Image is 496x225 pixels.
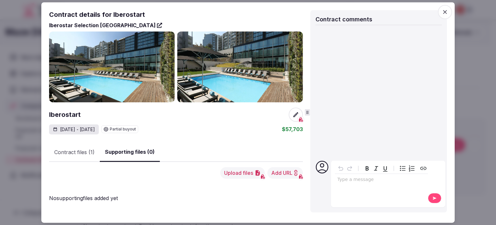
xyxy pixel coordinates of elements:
button: Contract files (1) [49,143,100,162]
button: Bulleted list [398,164,407,173]
button: Add URL [267,167,303,179]
button: Create link [419,164,428,173]
button: Numbered list [407,164,416,173]
div: toggle group [398,164,416,173]
img: Gallery photo 2 [177,31,303,102]
h2: Iberostart [49,110,81,119]
div: [DATE] - [DATE] [49,124,99,135]
img: Gallery photo 1 [49,31,175,102]
span: Contract comments [315,16,372,23]
button: Italic [372,164,381,173]
div: No supporting files added yet [49,184,303,212]
a: Iberostar Selection [GEOGRAPHIC_DATA] [49,22,162,29]
h2: Contract details for Iberostart [49,10,145,19]
div: editable markdown [335,174,428,187]
button: Upload files [220,167,265,179]
span: Partial buyout [110,128,136,131]
button: Underline [381,164,390,173]
button: Bold [363,164,372,173]
button: Supporting files (0) [100,143,160,162]
div: $57,703 [282,126,303,133]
